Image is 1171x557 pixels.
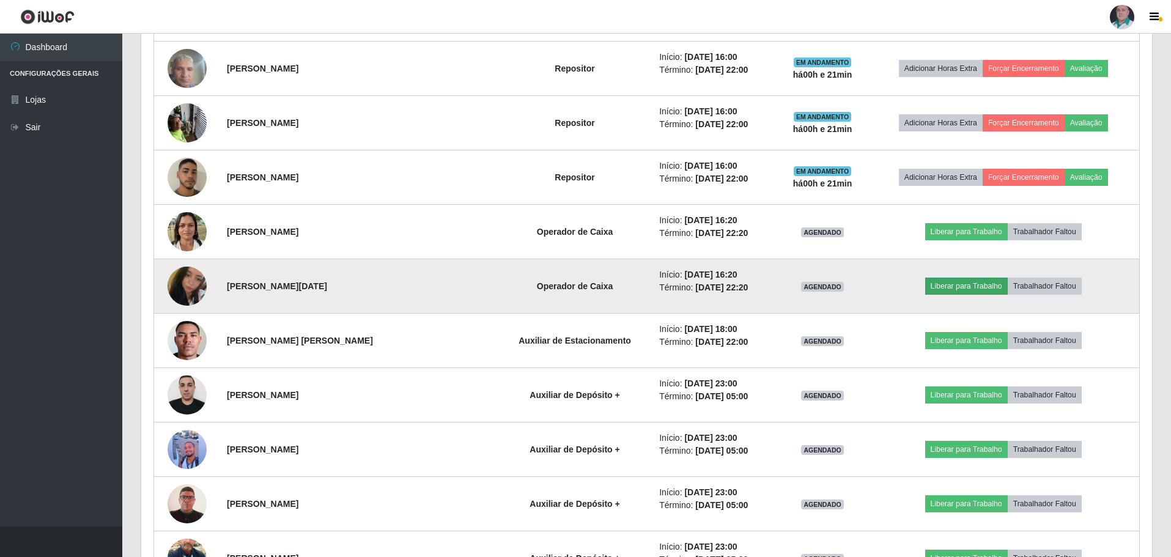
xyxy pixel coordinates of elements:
[1065,60,1108,77] button: Avaliação
[168,143,207,212] img: 1749859968121.jpeg
[925,223,1008,240] button: Liberar para Trabalho
[168,369,207,421] img: 1730211202642.jpeg
[684,215,737,225] time: [DATE] 16:20
[530,390,619,400] strong: Auxiliar de Depósito +
[684,487,737,497] time: [DATE] 23:00
[794,112,852,122] span: EM ANDAMENTO
[659,390,770,403] li: Término:
[695,228,748,238] time: [DATE] 22:20
[1008,223,1082,240] button: Trabalhador Faltou
[925,441,1008,458] button: Liberar para Trabalho
[793,179,852,188] strong: há 00 h e 21 min
[801,445,844,455] span: AGENDADO
[537,281,613,291] strong: Operador de Caixa
[1008,386,1082,404] button: Trabalhador Faltou
[227,336,373,345] strong: [PERSON_NAME] [PERSON_NAME]
[983,114,1065,131] button: Forçar Encerramento
[168,42,207,94] img: 1739908556954.jpeg
[684,161,737,171] time: [DATE] 16:00
[925,278,1008,295] button: Liberar para Trabalho
[899,60,983,77] button: Adicionar Horas Extra
[227,118,298,128] strong: [PERSON_NAME]
[684,433,737,443] time: [DATE] 23:00
[227,227,298,237] strong: [PERSON_NAME]
[227,390,298,400] strong: [PERSON_NAME]
[659,540,770,553] li: Início:
[659,444,770,457] li: Término:
[899,114,983,131] button: Adicionar Horas Extra
[659,64,770,76] li: Término:
[1065,169,1108,186] button: Avaliação
[659,377,770,390] li: Início:
[168,476,207,532] img: 1746885131832.jpeg
[227,499,298,509] strong: [PERSON_NAME]
[168,205,207,257] img: 1720809249319.jpeg
[695,282,748,292] time: [DATE] 22:20
[659,323,770,336] li: Início:
[659,336,770,349] li: Término:
[227,444,298,454] strong: [PERSON_NAME]
[801,391,844,400] span: AGENDADO
[684,542,737,551] time: [DATE] 23:00
[1008,441,1082,458] button: Trabalhador Faltou
[659,118,770,131] li: Término:
[695,500,748,510] time: [DATE] 05:00
[659,172,770,185] li: Término:
[659,105,770,118] li: Início:
[659,51,770,64] li: Início:
[983,60,1065,77] button: Forçar Encerramento
[227,281,327,291] strong: [PERSON_NAME][DATE]
[899,169,983,186] button: Adicionar Horas Extra
[168,427,207,473] img: 1731427400003.jpeg
[659,160,770,172] li: Início:
[684,270,737,279] time: [DATE] 16:20
[801,282,844,292] span: AGENDADO
[925,386,1008,404] button: Liberar para Trabalho
[659,499,770,512] li: Término:
[794,57,852,67] span: EM ANDAMENTO
[1008,495,1082,512] button: Trabalhador Faltou
[695,446,748,456] time: [DATE] 05:00
[168,297,207,384] img: 1737835667869.jpeg
[555,64,594,73] strong: Repositor
[227,64,298,73] strong: [PERSON_NAME]
[1065,114,1108,131] button: Avaliação
[168,97,207,149] img: 1748279738294.jpeg
[793,70,852,79] strong: há 00 h e 21 min
[695,391,748,401] time: [DATE] 05:00
[1008,278,1082,295] button: Trabalhador Faltou
[801,500,844,509] span: AGENDADO
[1008,332,1082,349] button: Trabalhador Faltou
[659,227,770,240] li: Término:
[695,119,748,129] time: [DATE] 22:00
[659,268,770,281] li: Início:
[801,227,844,237] span: AGENDADO
[801,336,844,346] span: AGENDADO
[794,166,852,176] span: EM ANDAMENTO
[555,172,594,182] strong: Repositor
[537,227,613,237] strong: Operador de Caixa
[20,9,75,24] img: CoreUI Logo
[659,214,770,227] li: Início:
[684,378,737,388] time: [DATE] 23:00
[695,65,748,75] time: [DATE] 22:00
[659,432,770,444] li: Início:
[659,281,770,294] li: Término:
[684,106,737,116] time: [DATE] 16:00
[530,444,619,454] strong: Auxiliar de Depósito +
[925,495,1008,512] button: Liberar para Trabalho
[168,260,207,312] img: 1737905263534.jpeg
[555,118,594,128] strong: Repositor
[684,52,737,62] time: [DATE] 16:00
[227,172,298,182] strong: [PERSON_NAME]
[519,336,631,345] strong: Auxiliar de Estacionamento
[793,124,852,134] strong: há 00 h e 21 min
[684,324,737,334] time: [DATE] 18:00
[659,486,770,499] li: Início:
[983,169,1065,186] button: Forçar Encerramento
[925,332,1008,349] button: Liberar para Trabalho
[695,337,748,347] time: [DATE] 22:00
[530,499,619,509] strong: Auxiliar de Depósito +
[695,174,748,183] time: [DATE] 22:00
